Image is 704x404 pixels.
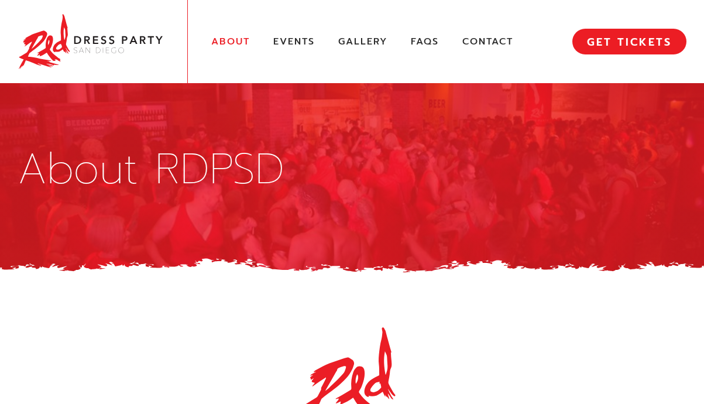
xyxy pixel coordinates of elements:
a: GET TICKETS [572,29,686,54]
a: Contact [462,36,513,48]
img: Red Dress Party San Diego [18,12,164,71]
a: FAQs [411,36,439,48]
a: Events [273,36,315,48]
h1: About RDPSD [18,148,686,190]
a: Gallery [338,36,387,48]
a: About [211,36,250,48]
